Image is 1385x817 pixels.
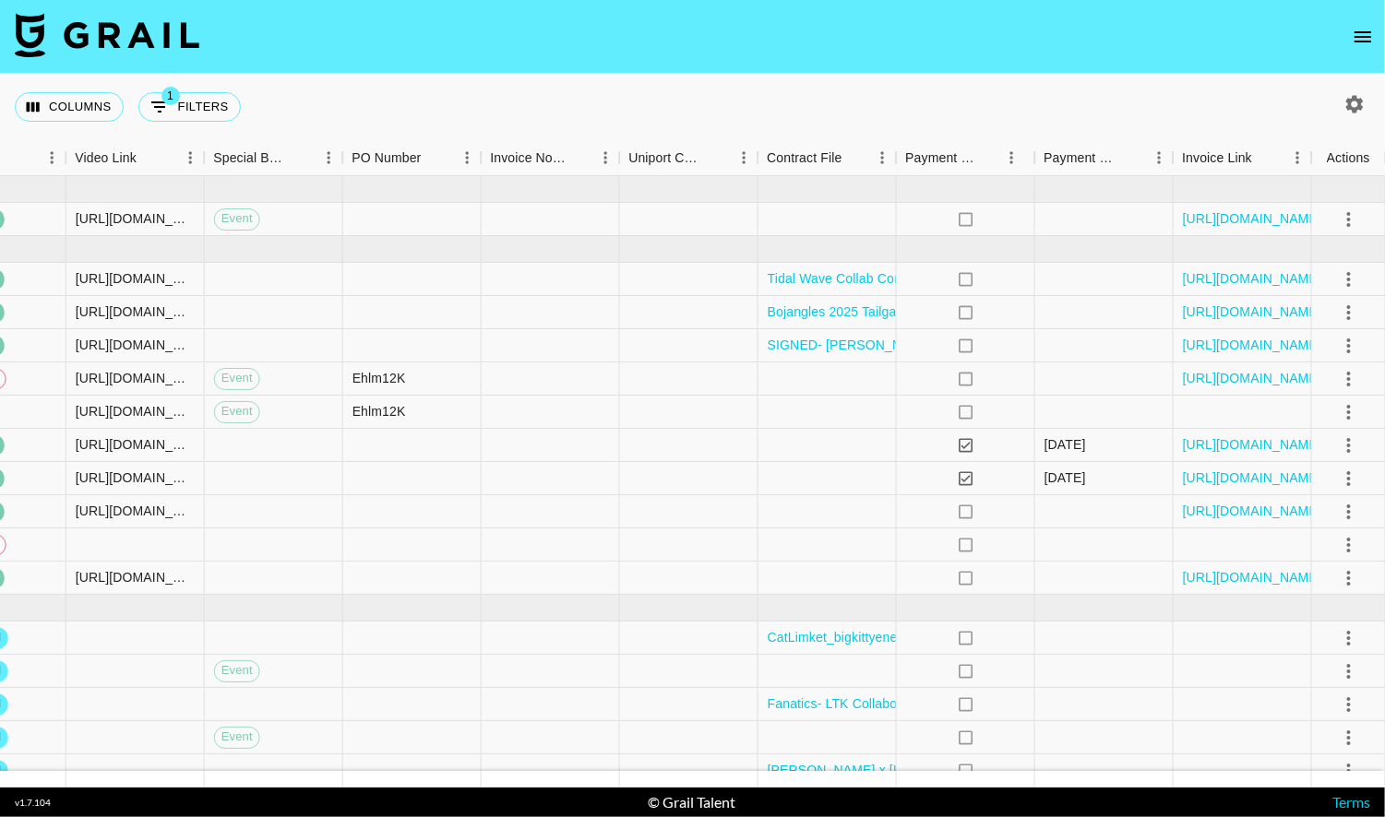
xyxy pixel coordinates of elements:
button: Menu [868,144,896,172]
a: [URL][DOMAIN_NAME] [1183,269,1322,288]
a: [URL][DOMAIN_NAME] [1183,209,1322,228]
div: https://www.tiktok.com/@elainabaughh/video/7553765933987269901?is_from_webapp=1&sender_device=pc&... [76,502,195,520]
button: select merge strategy [1333,297,1365,328]
a: Bojangles 2025 Tailgate Campaign-[PERSON_NAME].pdf [768,302,1106,321]
a: [URL][DOMAIN_NAME] [1183,435,1322,454]
div: Payment Sent Date [1044,140,1119,176]
button: select merge strategy [1333,264,1365,295]
button: Menu [1284,144,1311,172]
button: Menu [730,144,758,172]
div: Contract File [758,140,896,176]
button: select merge strategy [1333,689,1365,720]
span: Event [215,370,259,387]
span: Event [215,210,259,228]
button: Sort [1119,145,1145,171]
a: Terms [1332,793,1370,811]
div: Payment Sent [905,140,977,176]
button: Sort [137,145,162,171]
div: Uniport Contact Email [628,140,704,176]
div: Invoice Notes [481,140,619,176]
button: Menu [38,144,66,172]
div: v 1.7.104 [15,797,51,809]
a: Tidal Wave Collab Contract.pdf [768,269,949,288]
button: Select columns [15,92,124,122]
div: Ehlm12K [352,402,406,420]
div: Video Link [75,140,137,176]
button: select merge strategy [1333,430,1365,461]
div: https://www.tiktok.com/@juanmarcelandrhylan/video/7543717511653641503?is_from_webapp=1&sender_dev... [76,209,195,228]
a: [URL][DOMAIN_NAME] [1183,568,1322,586]
button: select merge strategy [1333,529,1365,561]
div: Video Link [66,140,204,176]
a: [URL][DOMAIN_NAME] [1183,302,1322,321]
button: Menu [315,144,342,172]
button: select merge strategy [1333,722,1365,753]
img: Grail Talent [15,13,199,57]
div: Ehlm12K [352,369,406,387]
button: Menu [997,144,1025,172]
div: PO Number [342,140,481,176]
button: Menu [1145,144,1173,172]
div: Invoice Notes [490,140,566,176]
a: [PERSON_NAME] x [PERSON_NAME] Contract.docx [768,761,1083,779]
a: [URL][DOMAIN_NAME] [1183,336,1322,354]
div: Actions [1327,140,1370,176]
span: Event [215,403,259,420]
button: select merge strategy [1333,463,1365,494]
div: 9/19/2025 [1045,468,1086,487]
button: Show filters [138,92,241,122]
button: Menu [453,144,481,172]
button: select merge strategy [1333,656,1365,687]
div: Uniport Contact Email [619,140,758,176]
div: https://www.tiktok.com/@cara_bowman12/video/7552930316650843422?is_from_webapp=1&sender_device=pc... [76,269,195,288]
button: Sort [704,145,730,171]
button: Menu [176,144,204,172]
a: [URL][DOMAIN_NAME] [1183,468,1322,487]
div: PO Number [352,140,421,176]
div: 9/25/2025 [1045,435,1086,454]
a: [URL][DOMAIN_NAME] [1183,369,1322,387]
button: select merge strategy [1333,363,1365,395]
div: https://www.tiktok.com/@bigkittyenergy/video/7550724843222617399?_r=1&_t=ZT-8zmQBADrtuZ [76,435,195,454]
div: https://www.tiktok.com/@bigkittyenergy/video/7553345874403839287?is_from_webapp=1&sender_device=p... [76,402,195,420]
button: select merge strategy [1333,330,1365,361]
div: Contract File [767,140,842,176]
div: Special Booking Type [204,140,342,176]
div: Invoice Link [1182,140,1252,176]
div: Actions [1311,140,1385,176]
div: https://www.tiktok.com/@elainabaughh/video/7553363247810809102?is_from_webapp=1&sender_device=pc&... [76,336,195,354]
button: Sort [1252,145,1278,171]
span: Event [215,662,259,680]
button: select merge strategy [1333,204,1365,235]
div: https://www.tiktok.com/@bigkittyenergy/video/7549197509285973262 [76,468,195,487]
span: 1 [161,87,180,105]
button: Sort [422,145,448,171]
div: Payment Sent [896,140,1034,176]
button: Sort [977,145,1003,171]
a: [URL][DOMAIN_NAME] [1183,502,1322,520]
div: © Grail Talent [648,793,735,811]
button: select merge strategy [1333,622,1365,654]
a: SIGNED- [PERSON_NAME] FALL - TikTok Contract .pdf [768,336,1097,354]
button: Sort [566,145,591,171]
button: Menu [591,144,619,172]
button: select merge strategy [1333,496,1365,527]
div: Payment Sent Date [1034,140,1173,176]
button: select merge strategy [1333,562,1365,594]
button: Sort [842,145,868,171]
div: Invoice Link [1173,140,1311,176]
div: https://www.tiktok.com/@elainabaughh/video/7552995842513243447?is_from_webapp=1&sender_device=pc&... [76,568,195,586]
div: https://www.tiktok.com/@elainabaughh/video/7547785543703088439?lang=en [76,302,195,321]
div: Special Booking Type [213,140,289,176]
button: select merge strategy [1333,397,1365,428]
button: open drawer [1344,18,1381,55]
button: Sort [289,145,315,171]
div: https://www.tiktok.com/@bigkittyenergy/video/7553345874403839287?is_from_webapp=1&sender_device=p... [76,369,195,387]
a: Fanatics- LTK Collaboration.pdf [768,694,952,713]
span: Event [215,728,259,746]
button: select merge strategy [1333,755,1365,787]
a: CatLimket_bigkittyenergy - Mirror Creator Contract.pdf [768,628,1086,646]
